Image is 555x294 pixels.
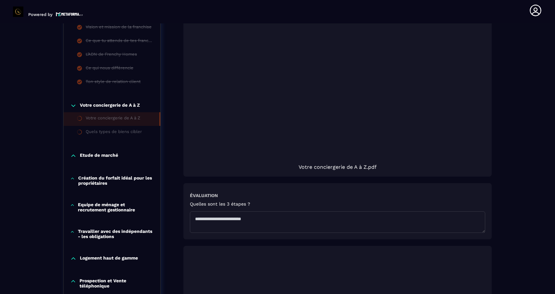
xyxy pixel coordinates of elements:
[80,153,118,159] p: Etude de marché
[190,201,250,207] h5: Quelles sont les 3 étapes ?
[80,278,154,288] p: Prospection et Vente téléphonique
[86,129,142,136] div: Quels types de biens cibler
[190,193,218,198] h6: Évaluation
[86,79,141,86] div: Ton style de relation client
[86,115,140,123] div: Votre conciergerie de A à Z
[86,65,133,73] div: Ce qui nous différencie
[78,202,154,212] p: Equipe de ménage et recrutement gestionnaire
[86,38,154,45] div: Ce que tu attends de tes franchisés
[78,175,154,186] p: Création du forfait idéal pour les propriétaires
[86,24,152,32] div: Vision et mission de la franchise
[28,12,53,17] p: Powered by
[78,229,154,239] p: Travailler avec des indépendants - les obligations
[56,11,83,17] img: logo
[299,164,376,170] span: Votre conciergerie de A à Z.pdf
[86,52,137,59] div: L’ADN de Frenchy Homes
[13,7,23,17] img: logo-branding
[80,102,140,109] p: Votre conciergerie de A à Z
[80,255,138,262] p: Logement haut de gamme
